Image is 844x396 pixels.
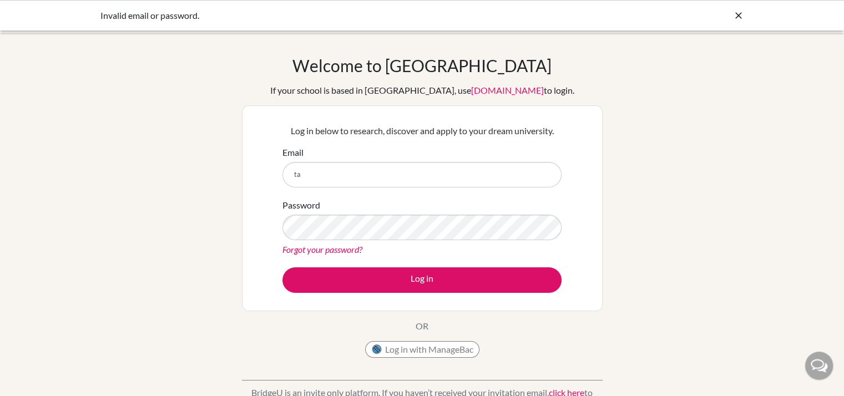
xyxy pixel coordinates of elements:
span: Help [25,8,48,18]
label: Password [282,199,320,212]
button: Log in [282,267,562,293]
div: Invalid email or password. [100,9,578,22]
h1: Welcome to [GEOGRAPHIC_DATA] [292,55,552,75]
button: Log in with ManageBac [365,341,479,358]
p: OR [416,319,428,333]
a: [DOMAIN_NAME] [471,85,544,95]
a: Forgot your password? [282,244,362,255]
p: Log in below to research, discover and apply to your dream university. [282,124,562,138]
div: If your school is based in [GEOGRAPHIC_DATA], use to login. [270,84,574,97]
label: Email [282,146,304,159]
